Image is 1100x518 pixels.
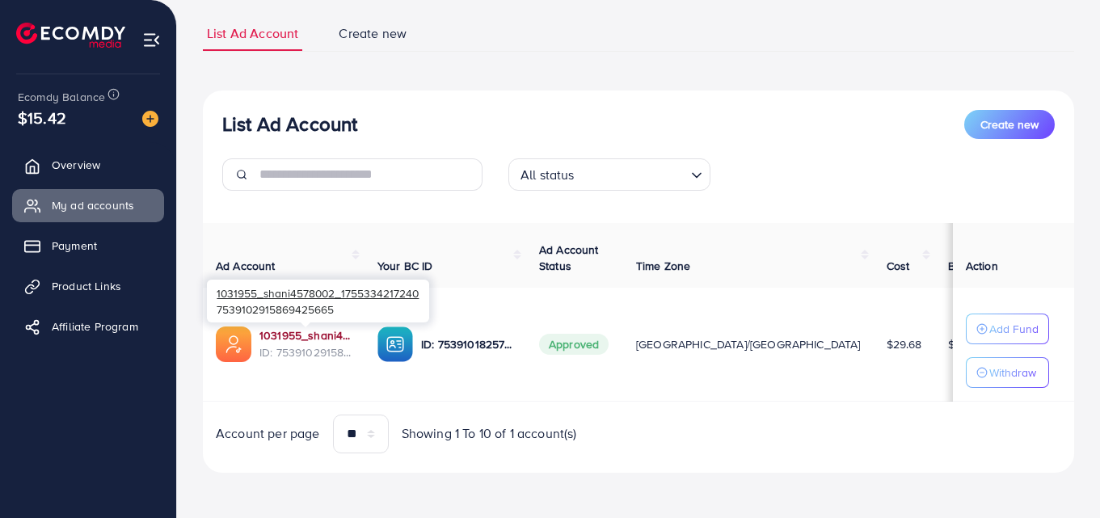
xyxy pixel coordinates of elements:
[142,111,158,127] img: image
[259,327,352,343] a: 1031955_shani4578002_1755334217240
[989,363,1036,382] p: Withdraw
[980,116,1039,133] span: Create new
[517,163,578,187] span: All status
[52,238,97,254] span: Payment
[966,314,1049,344] button: Add Fund
[16,23,125,48] img: logo
[52,197,134,213] span: My ad accounts
[52,318,138,335] span: Affiliate Program
[402,424,577,443] span: Showing 1 To 10 of 1 account(s)
[52,278,121,294] span: Product Links
[887,336,922,352] span: $29.68
[421,335,513,354] p: ID: 7539101825719418897
[377,258,433,274] span: Your BC ID
[339,24,407,43] span: Create new
[964,110,1055,139] button: Create new
[989,319,1039,339] p: Add Fund
[636,258,690,274] span: Time Zone
[12,230,164,262] a: Payment
[18,89,105,105] span: Ecomdy Balance
[207,280,429,322] div: 7539102915869425665
[377,326,413,362] img: ic-ba-acc.ded83a64.svg
[142,31,161,49] img: menu
[216,326,251,362] img: ic-ads-acc.e4c84228.svg
[18,106,66,129] span: $15.42
[636,336,861,352] span: [GEOGRAPHIC_DATA]/[GEOGRAPHIC_DATA]
[12,149,164,181] a: Overview
[52,157,100,173] span: Overview
[508,158,710,191] div: Search for option
[539,242,599,274] span: Ad Account Status
[217,285,419,301] span: 1031955_shani4578002_1755334217240
[580,160,685,187] input: Search for option
[12,310,164,343] a: Affiliate Program
[966,357,1049,388] button: Withdraw
[887,258,910,274] span: Cost
[216,258,276,274] span: Ad Account
[222,112,357,136] h3: List Ad Account
[539,334,609,355] span: Approved
[207,24,298,43] span: List Ad Account
[259,344,352,360] span: ID: 7539102915869425665
[1031,445,1088,506] iframe: Chat
[216,424,320,443] span: Account per page
[12,270,164,302] a: Product Links
[12,189,164,221] a: My ad accounts
[966,258,998,274] span: Action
